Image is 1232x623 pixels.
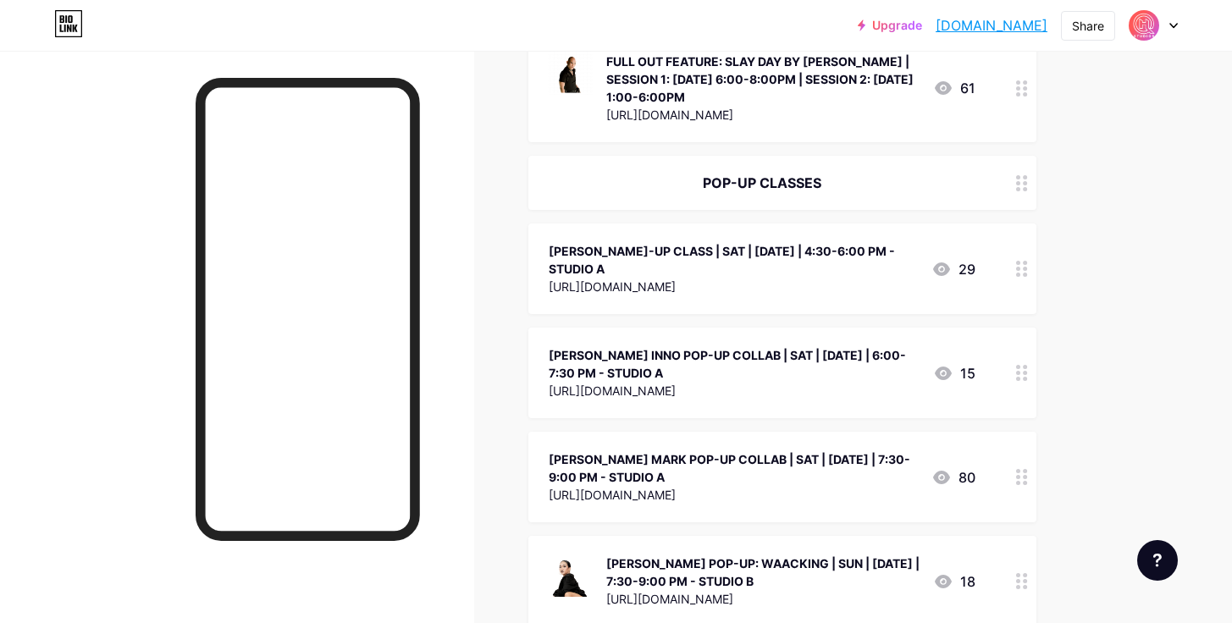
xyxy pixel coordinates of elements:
div: [PERSON_NAME] POP-UP: WAACKING | SUN | [DATE] | 7:30-9:00 PM - STUDIO B [606,554,920,590]
div: [URL][DOMAIN_NAME] [606,106,920,124]
img: HQ Studios [1128,9,1160,41]
div: [PERSON_NAME] MARK POP-UP COLLAB | SAT | [DATE] | 7:30-9:00 PM - STUDIO A [549,450,918,486]
div: Share [1072,17,1104,35]
div: [URL][DOMAIN_NAME] [549,382,920,400]
div: [URL][DOMAIN_NAME] [549,486,918,504]
div: FULL OUT FEATURE: SLAY DAY BY [PERSON_NAME] | SESSION 1: [DATE] 6:00-8:00PM | SESSION 2: [DATE] 1... [606,52,920,106]
a: Upgrade [858,19,922,32]
div: [PERSON_NAME]-UP CLASS | SAT | [DATE] | 4:30-6:00 PM - STUDIO A [549,242,918,278]
div: POP-UP CLASSES [549,173,975,193]
div: [URL][DOMAIN_NAME] [606,590,920,608]
div: 18 [933,571,975,592]
div: [PERSON_NAME] INNO POP-UP COLLAB | SAT | [DATE] | 6:00-7:30 PM - STUDIO A [549,346,920,382]
div: 80 [931,467,975,488]
div: 29 [931,259,975,279]
img: ELLAINE POP-UP: WAACKING | SUN | AUG 3 | 7:30-9:00 PM - STUDIO B [549,553,593,597]
a: [DOMAIN_NAME] [936,15,1047,36]
div: 15 [933,363,975,383]
img: FULL OUT FEATURE: SLAY DAY BY KEVIN | SESSION 1: SAT, JUL 26, 6:00-8:00PM | SESSION 2: SUN, JUL 2... [549,51,593,95]
div: [URL][DOMAIN_NAME] [549,278,918,295]
div: 61 [933,78,975,98]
